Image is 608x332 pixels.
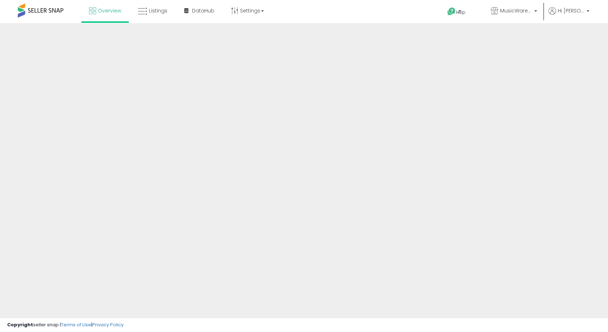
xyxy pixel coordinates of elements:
span: Hi [PERSON_NAME] [558,7,584,14]
span: Help [456,9,466,15]
span: Overview [98,7,121,14]
a: Help [442,2,479,23]
span: Listings [149,7,167,14]
span: DataHub [192,7,214,14]
a: Hi [PERSON_NAME] [549,7,589,23]
i: Get Help [447,7,456,16]
span: MusicWarehouse [500,7,532,14]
